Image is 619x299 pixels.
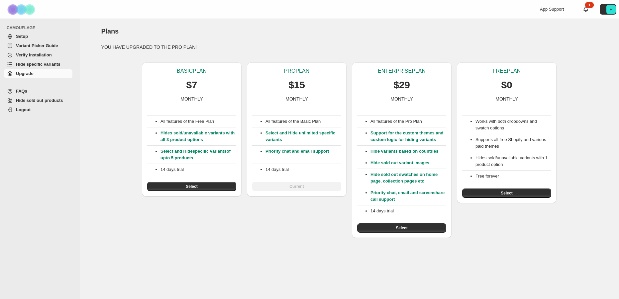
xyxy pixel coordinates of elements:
[493,68,521,74] p: FREE PLAN
[4,69,72,78] a: Upgrade
[396,225,407,231] span: Select
[390,96,413,102] p: MONTHLY
[160,166,236,173] p: 14 days trial
[177,68,207,74] p: BASIC PLAN
[501,190,512,196] span: Select
[462,188,551,198] button: Select
[370,160,446,166] p: Hide sold out variant images
[5,0,39,19] img: Camouflage
[7,25,75,31] span: CAMOUFLAGE
[4,105,72,114] a: Logout
[16,89,27,94] span: FAQs
[101,28,119,35] span: Plans
[16,52,52,57] span: Verify Installation
[265,148,341,161] p: Priority chat and email support
[4,87,72,96] a: FAQs
[193,149,227,154] a: specific variants
[285,96,308,102] p: MONTHLY
[4,32,72,41] a: Setup
[265,118,341,125] p: All features of the Basic Plan
[16,71,34,76] span: Upgrade
[180,96,203,102] p: MONTHLY
[147,182,236,191] button: Select
[16,43,58,48] span: Variant Picker Guide
[582,6,589,13] a: 1
[4,60,72,69] a: Hide specific variants
[4,50,72,60] a: Verify Installation
[16,34,28,39] span: Setup
[4,41,72,50] a: Variant Picker Guide
[370,208,446,214] p: 14 days trial
[16,107,31,112] span: Logout
[393,78,410,92] p: $29
[370,130,446,143] p: Support for the custom themes and custom logic for hiding variants
[265,166,341,173] p: 14 days trial
[101,44,597,50] p: YOU HAVE UPGRADED TO THE PRO PLAN!
[495,96,518,102] p: MONTHLY
[370,171,446,185] p: Hide sold out swatches on home page, collection pages etc
[600,4,616,15] button: Avatar with initials H
[288,78,305,92] p: $15
[160,118,236,125] p: All features of the Free Plan
[610,7,612,11] text: H
[585,2,594,8] div: 1
[475,136,551,150] li: Supports all free Shopify and various paid themes
[501,78,512,92] p: $0
[475,173,551,180] li: Free forever
[370,148,446,155] p: Hide variants based on countries
[378,68,426,74] p: ENTERPRISE PLAN
[540,7,564,12] span: App Support
[475,155,551,168] li: Hides sold/unavailable variants with 1 product option
[357,223,446,233] button: Select
[16,98,63,103] span: Hide sold out products
[475,118,551,131] li: Works with both dropdowns and swatch options
[370,118,446,125] p: All features of the Pro Plan
[370,189,446,203] p: Priority chat, email and screenshare call support
[606,5,616,14] span: Avatar with initials H
[265,130,341,143] p: Select and Hide unlimited specific variants
[284,68,309,74] p: PRO PLAN
[4,96,72,105] a: Hide sold out products
[160,148,236,161] p: Select and Hide of upto 5 products
[186,184,197,189] span: Select
[186,78,197,92] p: $7
[160,130,236,143] p: Hides sold/unavailable variants with all 3 product options
[16,62,60,67] span: Hide specific variants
